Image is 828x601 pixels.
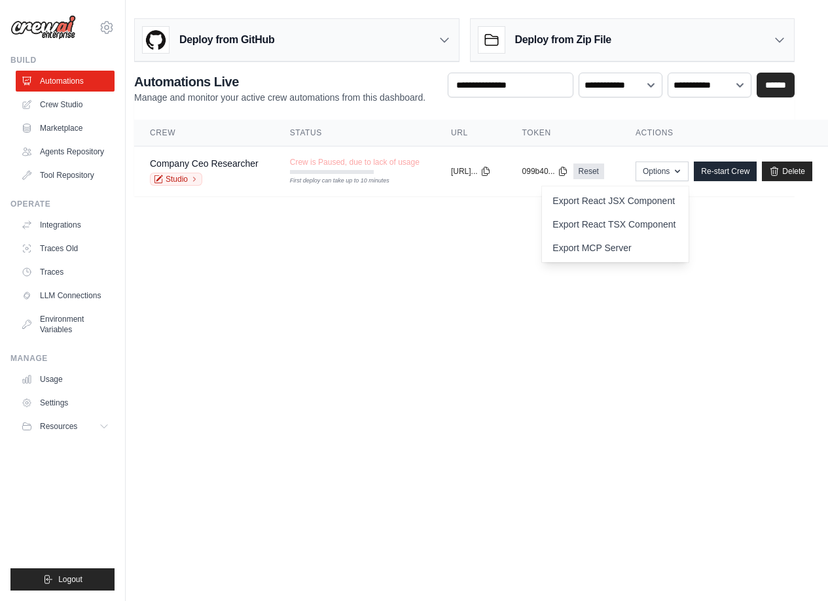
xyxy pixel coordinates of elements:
[16,94,115,115] a: Crew Studio
[134,120,274,146] th: Crew
[143,27,169,53] img: GitHub Logo
[10,199,115,209] div: Operate
[16,238,115,259] a: Traces Old
[10,353,115,364] div: Manage
[10,55,115,65] div: Build
[10,568,115,591] button: Logout
[10,15,76,40] img: Logo
[542,236,689,260] a: Export MCP Server
[542,189,689,213] a: Export React JSX Component
[515,32,611,48] h3: Deploy from Zip File
[636,162,689,181] button: Options
[290,177,374,186] div: First deploy can take up to 10 minutes
[16,285,115,306] a: LLM Connections
[16,141,115,162] a: Agents Repository
[16,416,115,437] button: Resources
[16,369,115,390] a: Usage
[762,162,812,181] a: Delete
[290,157,420,167] span: Crew is Paused, due to lack of usage
[763,538,828,601] iframe: Chat Widget
[179,32,274,48] h3: Deploy from GitHub
[16,392,115,413] a: Settings
[274,120,435,146] th: Status
[150,158,259,169] a: Company Ceo Researcher
[16,165,115,186] a: Tool Repository
[40,421,77,432] span: Resources
[542,213,689,236] a: Export React TSX Component
[16,71,115,92] a: Automations
[507,120,620,146] th: Token
[134,91,425,104] p: Manage and monitor your active crew automations from this dashboard.
[620,120,828,146] th: Actions
[58,574,82,585] span: Logout
[150,173,202,186] a: Studio
[16,215,115,235] a: Integrations
[435,120,507,146] th: URL
[16,309,115,340] a: Environment Variables
[134,73,425,91] h2: Automations Live
[522,166,568,177] button: 099b40...
[16,262,115,283] a: Traces
[573,163,604,179] a: Reset
[16,118,115,139] a: Marketplace
[694,162,757,181] a: Re-start Crew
